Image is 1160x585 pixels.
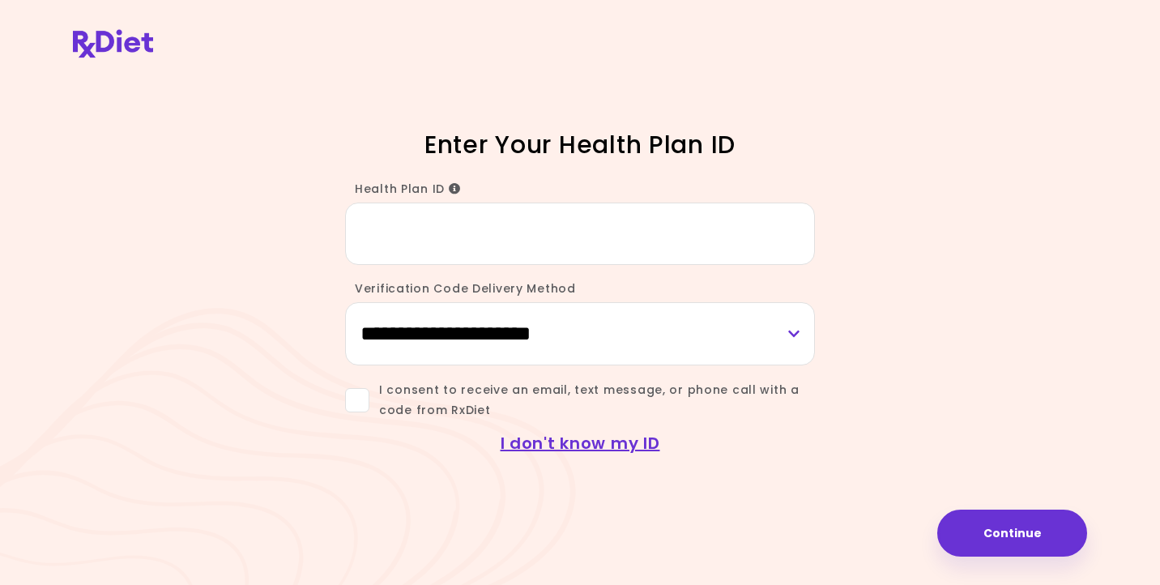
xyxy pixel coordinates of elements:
[296,129,864,160] h1: Enter Your Health Plan ID
[73,29,153,58] img: RxDiet
[501,432,660,455] a: I don't know my ID
[937,510,1087,557] button: Continue
[345,280,576,297] label: Verification Code Delivery Method
[369,380,815,421] span: I consent to receive an email, text message, or phone call with a code from RxDiet
[355,181,461,197] span: Health Plan ID
[449,183,461,194] i: Info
